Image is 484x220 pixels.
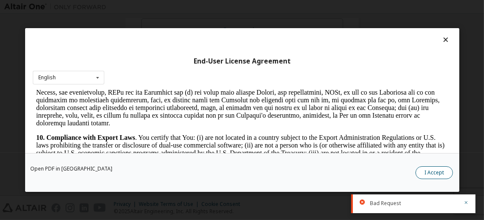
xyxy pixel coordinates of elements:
[415,166,453,179] button: I Accept
[38,75,56,80] div: English
[3,44,102,52] strong: 10. Compliance with Export Laws
[30,166,112,171] a: Open PDF in [GEOGRAPHIC_DATA]
[33,57,452,66] div: End-User License Agreement
[370,200,401,207] span: Bad Request
[3,44,415,98] p: . You certify that You: (i) are not located in a country subject to the Export Administration Reg...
